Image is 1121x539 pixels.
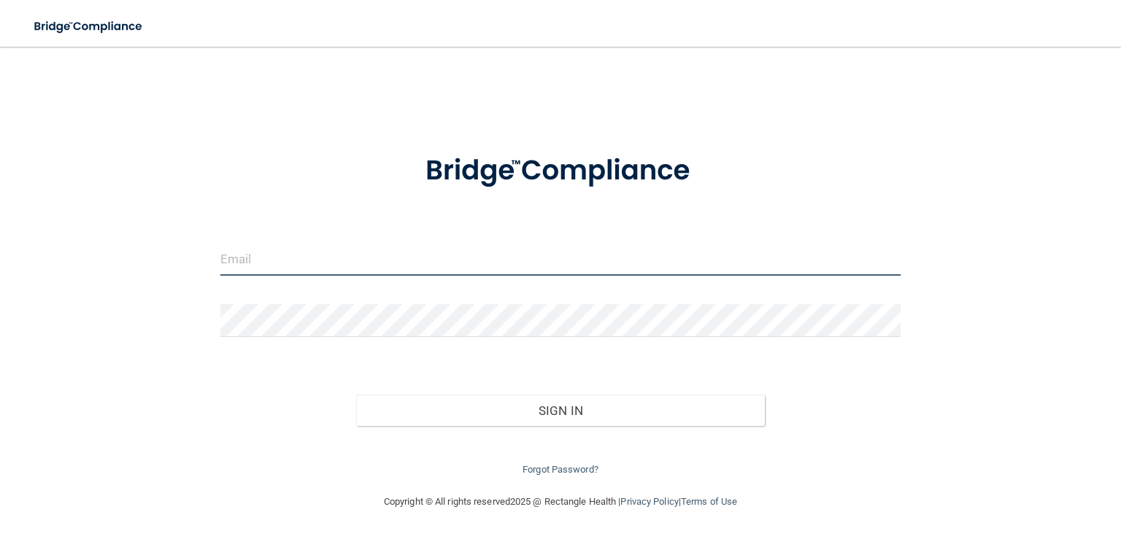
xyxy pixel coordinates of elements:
[523,464,598,475] a: Forgot Password?
[681,496,737,507] a: Terms of Use
[356,395,764,427] button: Sign In
[396,134,725,208] img: bridge_compliance_login_screen.278c3ca4.svg
[620,496,678,507] a: Privacy Policy
[294,478,827,525] div: Copyright © All rights reserved 2025 @ Rectangle Health | |
[220,243,901,276] input: Email
[22,12,156,42] img: bridge_compliance_login_screen.278c3ca4.svg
